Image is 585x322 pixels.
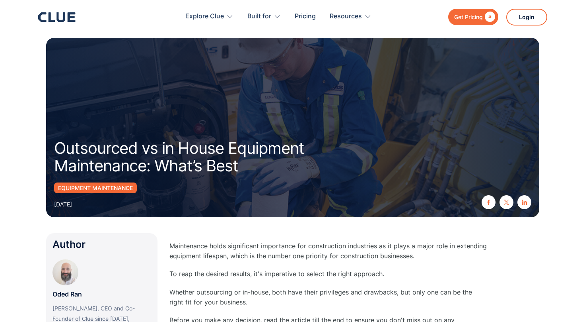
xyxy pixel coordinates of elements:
[54,139,388,175] h1: Outsourced vs in House Equipment Maintenance: What’s Best
[504,200,509,205] img: twitter X icon
[247,4,281,29] div: Built for
[52,259,78,285] img: Oded Ran
[330,4,362,29] div: Resources
[486,200,491,205] img: facebook icon
[448,9,498,25] a: Get Pricing
[185,4,224,29] div: Explore Clue
[54,183,137,193] a: Equipment Maintenance
[54,199,72,209] div: [DATE]
[169,287,488,307] p: Whether outsourcing or in-house, both have their privileges and drawbacks, but only one can be th...
[52,240,151,249] div: Author
[506,9,547,26] a: Login
[247,4,271,29] div: Built for
[522,200,527,205] img: linkedin icon
[169,269,488,279] p: To reap the desired results, it's imperative to select the right approach.
[330,4,371,29] div: Resources
[454,12,483,22] div: Get Pricing
[295,4,316,29] a: Pricing
[483,12,495,22] div: 
[52,289,82,299] p: Oded Ran
[169,241,488,261] p: Maintenance holds significant importance for construction industries as it plays a major role in ...
[185,4,233,29] div: Explore Clue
